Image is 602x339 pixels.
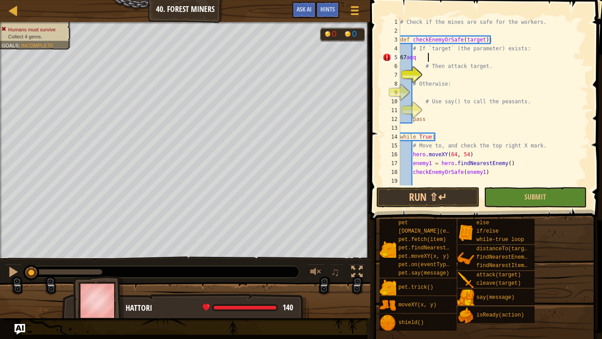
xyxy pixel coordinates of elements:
[292,2,316,18] button: Ask AI
[398,245,484,251] span: pet.findNearestByType(type)
[398,302,436,308] span: moveXY(x, y)
[8,26,56,32] span: Humans must survive
[320,27,365,41] div: Team 'humans' has 0 gold. Team 'ogres' has 0 gold.
[383,106,400,115] div: 11
[383,132,400,141] div: 14
[297,5,312,13] span: Ask AI
[524,192,546,202] span: Submit
[383,159,400,168] div: 17
[383,115,400,124] div: 12
[344,2,366,23] button: Show game menu
[379,241,396,258] img: portrait.png
[203,304,293,312] div: health: 140 / 140
[476,263,530,269] span: findNearestItem()
[476,228,498,234] span: if/else
[307,264,325,282] button: Adjust volume
[126,302,300,314] div: Hattori
[379,297,396,314] img: portrait.png
[398,262,481,268] span: pet.on(eventType, handler)
[457,272,474,289] img: portrait.png
[383,88,400,97] div: 9
[383,124,400,132] div: 13
[332,30,341,38] div: 0
[476,312,524,318] span: isReady(action)
[282,302,293,313] span: 140
[8,34,42,39] span: Collect 4 gems.
[398,270,449,276] span: pet.say(message)
[457,290,474,306] img: portrait.png
[1,33,66,40] li: Collect 4 gems.
[383,150,400,159] div: 16
[457,307,474,324] img: portrait.png
[398,228,462,234] span: [DOMAIN_NAME](enemy)
[383,26,400,35] div: 2
[476,272,521,278] span: attack(target)
[476,254,534,260] span: findNearestEnemy()
[19,42,21,48] span: :
[320,5,335,13] span: Hints
[383,141,400,150] div: 15
[383,71,400,79] div: 7
[398,237,446,243] span: pet.fetch(item)
[379,315,396,331] img: portrait.png
[352,30,361,38] div: 0
[457,224,474,241] img: portrait.png
[383,97,400,106] div: 10
[383,62,400,71] div: 6
[476,237,524,243] span: while-true loop
[1,42,19,48] span: Goals
[331,265,340,279] span: ♫
[379,279,396,296] img: portrait.png
[476,294,514,301] span: say(message)
[476,246,534,252] span: distanceTo(target)
[398,284,433,290] span: pet.trick()
[383,18,400,26] div: 1
[21,42,53,48] span: Incomplete
[73,276,124,325] img: thang_avatar_frame.png
[398,253,449,260] span: pet.moveXY(x, y)
[376,187,479,207] button: Run ⇧↵
[383,44,400,53] div: 4
[383,177,400,185] div: 19
[329,264,344,282] button: ♫
[383,168,400,177] div: 18
[383,79,400,88] div: 8
[398,320,424,326] span: shield()
[383,35,400,44] div: 3
[348,264,366,282] button: Toggle fullscreen
[15,324,25,335] button: Ask AI
[4,264,22,282] button: Ctrl + P: Pause
[383,53,400,62] div: 5
[457,250,474,267] img: portrait.png
[383,185,400,194] div: 20
[398,220,408,226] span: pet
[476,220,489,226] span: else
[1,26,66,33] li: Humans must survive
[476,280,521,286] span: cleave(target)
[484,187,587,207] button: Submit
